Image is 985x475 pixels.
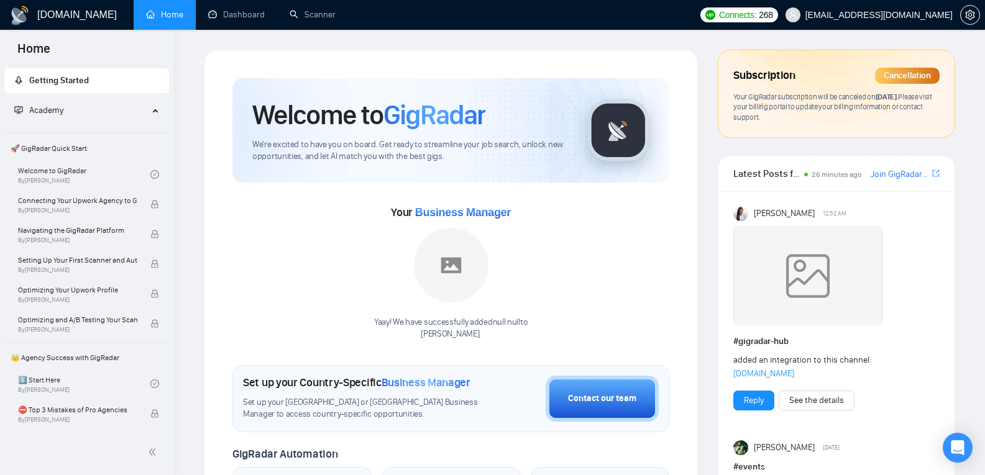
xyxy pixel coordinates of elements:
span: By [PERSON_NAME] [18,237,137,244]
a: dashboardDashboard [208,9,265,20]
a: homeHome [146,9,183,20]
span: Your GigRadar subscription will be canceled Please visit your billing portal to update your billi... [733,92,932,122]
a: [DOMAIN_NAME] [733,368,794,379]
span: Connecting Your Upwork Agency to GigRadar [18,194,137,207]
span: GigRadar Automation [232,447,337,461]
span: [DATE] [823,442,840,453]
a: searchScanner [290,9,336,20]
div: Contact our team [568,392,636,405]
li: Getting Started [4,68,169,93]
img: Vlad [733,440,748,455]
span: Business Manager [415,206,511,219]
span: By [PERSON_NAME] [18,296,137,304]
span: Subscription [733,65,795,86]
a: Welcome to GigRadarBy[PERSON_NAME] [18,161,150,188]
span: on [866,92,898,101]
span: ⛔ Top 3 Mistakes of Pro Agencies [18,404,137,416]
div: Yaay! We have successfully added null null to [374,317,528,340]
span: fund-projection-screen [14,106,23,114]
img: Nancie Kem [733,206,748,221]
button: Contact our team [546,376,659,422]
span: Academy [29,105,63,115]
span: Getting Started [29,75,89,86]
span: 👑 Agency Success with GigRadar [6,345,168,370]
span: 12:52 AM [823,208,846,219]
h1: # gigradar-hub [733,335,940,348]
div: Open Intercom Messenger [943,433,973,463]
span: Setting Up Your First Scanner and Auto-Bidder [18,254,137,266]
span: By [PERSON_NAME] [18,207,137,214]
a: setting [960,10,980,20]
span: Connects: [719,8,756,22]
span: rocket [14,76,23,84]
h1: Welcome to [252,98,485,132]
span: By [PERSON_NAME] [18,416,137,423]
span: 26 minutes ago [812,170,862,179]
span: We're excited to have you on board. Get ready to streamline your job search, unlock new opportuni... [252,139,567,163]
span: Optimizing and A/B Testing Your Scanner for Better Results [18,314,137,326]
button: See the details [779,391,854,410]
span: Optimizing Your Upwork Profile [18,284,137,296]
h1: # events [733,460,940,474]
a: Reply [744,394,764,407]
span: [DATE] . [876,92,899,101]
a: 1️⃣ Start HereBy[PERSON_NAME] [18,370,150,397]
span: check-circle [150,379,159,388]
div: Cancellation [875,68,940,84]
img: upwork-logo.png [705,10,715,20]
p: [PERSON_NAME] . [374,328,528,340]
button: Reply [733,391,774,410]
span: Business Manager [382,376,470,389]
span: lock [150,409,159,418]
span: Set up your [GEOGRAPHIC_DATA] or [GEOGRAPHIC_DATA] Business Manager to access country-specific op... [243,397,483,420]
span: Navigating the GigRadar Platform [18,224,137,237]
div: added an integration to this channel: [733,353,898,381]
span: Academy [14,105,63,115]
a: Join GigRadar Slack Community [871,168,930,181]
span: user [789,11,797,19]
span: 🚀 GigRadar Quick Start [6,136,168,161]
span: By [PERSON_NAME] [18,266,137,274]
span: [PERSON_NAME] [754,207,815,220]
span: lock [150,319,159,328]
span: 268 [759,8,772,22]
h1: Set up your Country-Specific [243,376,470,389]
span: lock [150,230,159,238]
img: placeholder.png [414,228,488,302]
span: Home [7,40,60,66]
button: setting [960,5,980,25]
span: Latest Posts from the GigRadar Community [733,166,800,181]
span: export [932,168,940,178]
span: Your [391,206,511,219]
span: lock [150,200,159,209]
a: export [932,168,940,179]
span: double-left [148,446,160,458]
img: logo [10,6,30,25]
span: [PERSON_NAME] [754,441,815,455]
span: By [PERSON_NAME] [18,326,137,333]
span: check-circle [150,170,159,179]
img: gigradar-logo.png [587,99,649,161]
img: weqQh+iSagEgQAAAABJRU5ErkJggg== [733,226,882,325]
span: lock [150,260,159,268]
span: GigRadar [383,98,485,132]
span: setting [961,10,979,20]
a: See the details [789,394,844,407]
span: lock [150,289,159,298]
